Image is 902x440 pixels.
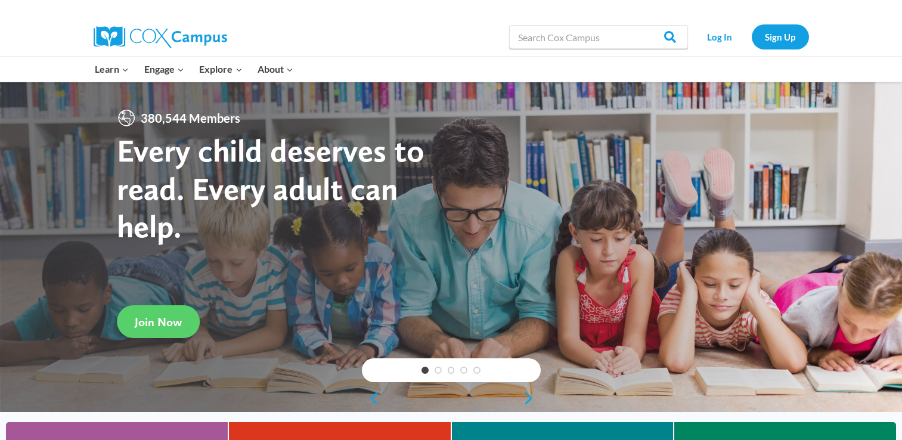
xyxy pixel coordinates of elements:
input: Search Cox Campus [509,25,688,49]
span: Join Now [135,315,182,329]
strong: Every child deserves to read. Every adult can help. [117,131,424,245]
span: 380,544 Members [136,109,245,128]
a: 4 [460,367,467,374]
span: Engage [144,61,184,77]
span: About [258,61,293,77]
a: 1 [421,367,429,374]
a: Log In [694,24,746,49]
span: Learn [95,61,129,77]
a: 3 [448,367,455,374]
a: next [523,391,541,405]
a: Sign Up [752,24,809,49]
a: 5 [473,367,481,374]
span: Explore [199,61,242,77]
a: previous [362,391,380,405]
a: Join Now [117,305,200,338]
img: Cox Campus [94,26,227,48]
nav: Secondary Navigation [694,24,809,49]
nav: Primary Navigation [88,57,301,82]
div: content slider buttons [362,386,541,410]
a: 2 [435,367,442,374]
